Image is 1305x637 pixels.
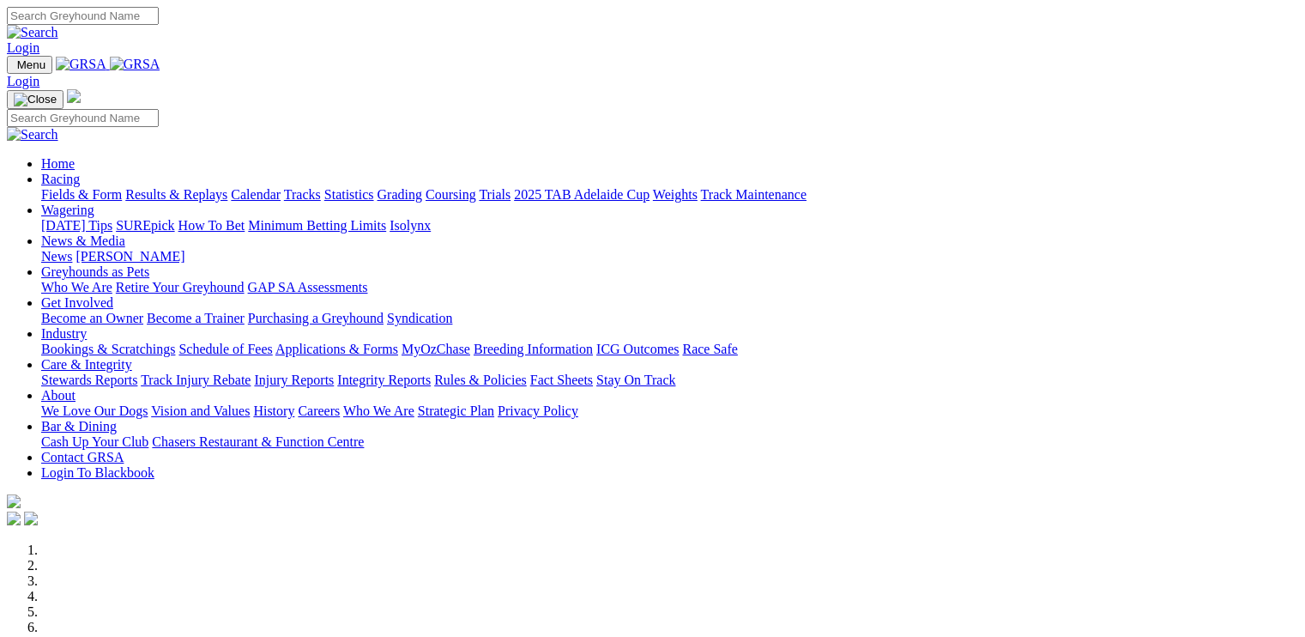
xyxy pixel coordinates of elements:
[248,311,384,325] a: Purchasing a Greyhound
[498,403,578,418] a: Privacy Policy
[7,25,58,40] img: Search
[41,234,125,248] a: News & Media
[596,373,675,387] a: Stay On Track
[41,280,112,294] a: Who We Are
[178,342,272,356] a: Schedule of Fees
[7,7,159,25] input: Search
[24,512,38,525] img: twitter.svg
[514,187,649,202] a: 2025 TAB Adelaide Cup
[41,388,76,403] a: About
[17,58,45,71] span: Menu
[41,403,148,418] a: We Love Our Dogs
[14,93,57,106] img: Close
[7,40,39,55] a: Login
[7,512,21,525] img: facebook.svg
[41,403,1298,419] div: About
[41,357,132,372] a: Care & Integrity
[390,218,431,233] a: Isolynx
[418,403,494,418] a: Strategic Plan
[41,187,1298,203] div: Racing
[41,419,117,434] a: Bar & Dining
[254,373,334,387] a: Injury Reports
[56,57,106,72] img: GRSA
[152,434,364,449] a: Chasers Restaurant & Function Centre
[248,218,386,233] a: Minimum Betting Limits
[426,187,476,202] a: Coursing
[41,373,1298,388] div: Care & Integrity
[402,342,470,356] a: MyOzChase
[41,373,137,387] a: Stewards Reports
[41,172,80,186] a: Racing
[41,295,113,310] a: Get Involved
[41,264,149,279] a: Greyhounds as Pets
[41,311,143,325] a: Become an Owner
[387,311,452,325] a: Syndication
[141,373,251,387] a: Track Injury Rebate
[7,56,52,74] button: Toggle navigation
[41,434,1298,450] div: Bar & Dining
[41,450,124,464] a: Contact GRSA
[41,311,1298,326] div: Get Involved
[479,187,511,202] a: Trials
[284,187,321,202] a: Tracks
[275,342,398,356] a: Applications & Forms
[41,434,148,449] a: Cash Up Your Club
[682,342,737,356] a: Race Safe
[41,203,94,217] a: Wagering
[7,74,39,88] a: Login
[474,342,593,356] a: Breeding Information
[41,249,72,264] a: News
[530,373,593,387] a: Fact Sheets
[41,187,122,202] a: Fields & Form
[596,342,679,356] a: ICG Outcomes
[116,280,245,294] a: Retire Your Greyhound
[151,403,250,418] a: Vision and Values
[7,90,63,109] button: Toggle navigation
[41,342,1298,357] div: Industry
[248,280,368,294] a: GAP SA Assessments
[110,57,160,72] img: GRSA
[147,311,245,325] a: Become a Trainer
[125,187,227,202] a: Results & Replays
[7,494,21,508] img: logo-grsa-white.png
[324,187,374,202] a: Statistics
[653,187,698,202] a: Weights
[701,187,807,202] a: Track Maintenance
[41,280,1298,295] div: Greyhounds as Pets
[41,218,1298,234] div: Wagering
[7,127,58,143] img: Search
[41,342,175,356] a: Bookings & Scratchings
[7,109,159,127] input: Search
[343,403,414,418] a: Who We Are
[67,89,81,103] img: logo-grsa-white.png
[41,218,112,233] a: [DATE] Tips
[337,373,431,387] a: Integrity Reports
[434,373,527,387] a: Rules & Policies
[253,403,294,418] a: History
[378,187,422,202] a: Grading
[116,218,174,233] a: SUREpick
[76,249,184,264] a: [PERSON_NAME]
[41,156,75,171] a: Home
[41,326,87,341] a: Industry
[298,403,340,418] a: Careers
[231,187,281,202] a: Calendar
[178,218,245,233] a: How To Bet
[41,465,154,480] a: Login To Blackbook
[41,249,1298,264] div: News & Media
